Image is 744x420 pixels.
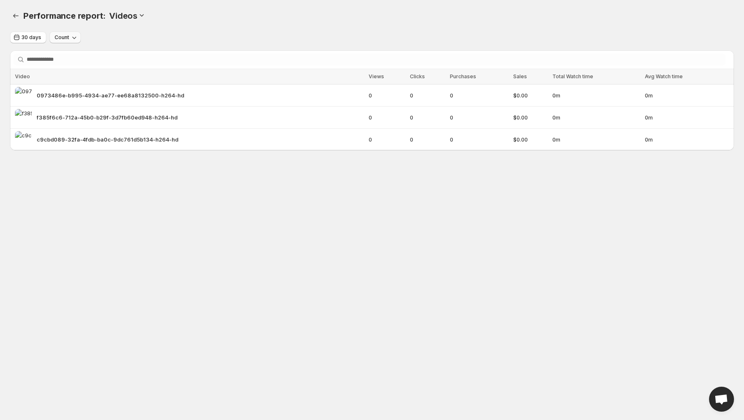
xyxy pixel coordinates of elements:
span: Sales [513,73,527,80]
span: Purchases [450,73,476,80]
span: 0 [410,135,445,144]
span: $0.00 [513,91,548,99]
span: Performance report: [23,11,106,21]
span: 0 [450,135,508,144]
span: 0 [450,113,508,122]
span: Avg Watch time [645,73,683,80]
span: Clicks [410,73,425,80]
span: c9cbd089-32fa-4fdb-ba0c-9dc761d5b134-h264-hd [37,135,178,144]
span: $0.00 [513,113,548,122]
span: f385f6c6-712a-45b0-b29f-3d7fb60ed948-h264-hd [37,113,177,122]
button: 30 days [10,32,46,43]
span: 0 [369,113,405,122]
span: 0m [645,135,729,144]
h3: Videos [109,11,137,21]
button: Performance report [10,10,22,22]
span: 30 days [22,34,41,41]
a: Open chat [709,387,734,412]
img: 0973486e-b995-4934-ae77-ee68a8132500-h264-hd [15,87,32,104]
span: Total Watch time [552,73,593,80]
span: 0 [369,91,405,99]
img: c9cbd089-32fa-4fdb-ba0c-9dc761d5b134-h264-hd [15,131,32,148]
span: 0m [552,91,640,99]
span: 0 [410,91,445,99]
button: Count [50,32,81,43]
span: 0 [410,113,445,122]
img: f385f6c6-712a-45b0-b29f-3d7fb60ed948-h264-hd [15,109,32,126]
span: 0 [450,91,508,99]
span: Views [369,73,384,80]
span: 0m [645,113,729,122]
span: 0m [552,113,640,122]
span: $0.00 [513,135,548,144]
span: Video [15,73,30,80]
span: 0 [369,135,405,144]
span: 0973486e-b995-4934-ae77-ee68a8132500-h264-hd [37,91,184,99]
span: Count [55,34,69,41]
span: 0m [552,135,640,144]
span: 0m [645,91,729,99]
